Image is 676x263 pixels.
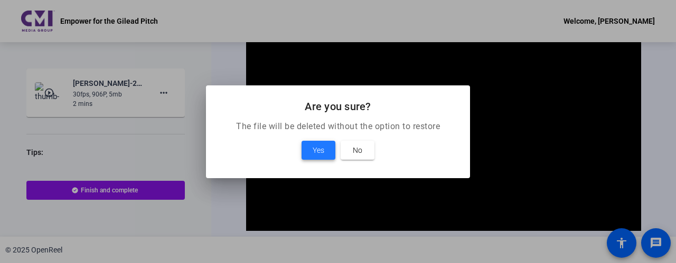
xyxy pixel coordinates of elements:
button: Yes [302,141,335,160]
button: No [341,141,374,160]
span: Yes [313,144,324,157]
p: The file will be deleted without the option to restore [219,120,457,133]
span: No [353,144,362,157]
h2: Are you sure? [219,98,457,115]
